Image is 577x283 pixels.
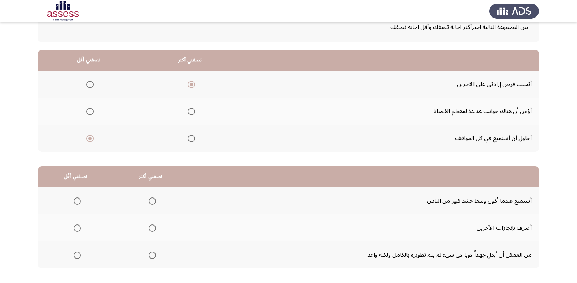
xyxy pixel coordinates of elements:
[185,78,195,90] mat-radio-group: Select an option
[185,132,195,144] mat-radio-group: Select an option
[185,105,195,117] mat-radio-group: Select an option
[146,222,156,234] mat-radio-group: Select an option
[241,125,539,152] td: أحاول أن أستمتع في كل المواقف
[241,71,539,98] td: أتجنب فرض إرادتي على الآخرين
[139,50,241,71] th: تصفني أكثر
[38,1,88,21] img: Assessment logo of OCM R1 ASSESS
[83,78,94,90] mat-radio-group: Select an option
[113,166,188,187] th: تصفني أكثر
[188,241,539,268] td: من الممكن أن أبذل جهداً قويا في شيء لم يتم تطويره بالكامل ولكنه واعد
[188,214,539,241] td: أعترف بإنجازات الآخرين
[146,249,156,261] mat-radio-group: Select an option
[38,50,139,71] th: تصفني أقَل
[83,132,94,144] mat-radio-group: Select an option
[71,249,81,261] mat-radio-group: Select an option
[71,195,81,207] mat-radio-group: Select an option
[83,105,94,117] mat-radio-group: Select an option
[489,1,539,21] img: Assess Talent Management logo
[38,166,113,187] th: تصفني أقَل
[188,187,539,214] td: أستمتع عندما أكون وسط حشد كبير من الناس
[49,21,528,33] span: من المجموعة التالية اخترأكثر اجابة تصفك وأقل اجابة تصفك
[241,98,539,125] td: أؤمن أن هناك جوانب عديدة لمعظم القضايا
[146,195,156,207] mat-radio-group: Select an option
[71,222,81,234] mat-radio-group: Select an option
